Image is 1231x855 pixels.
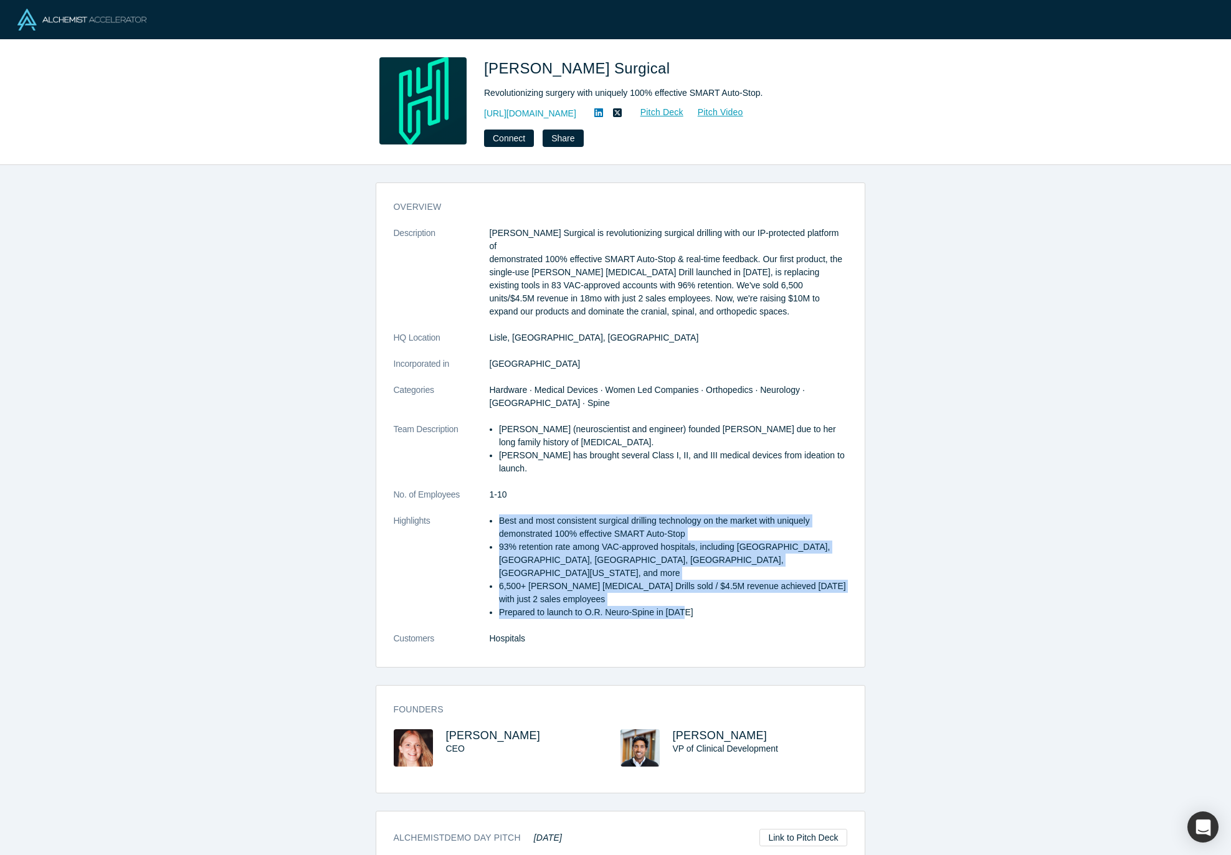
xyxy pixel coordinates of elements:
img: Amit Ayer's Profile Image [620,729,660,767]
span: Hardware · Medical Devices · Women Led Companies · Orthopedics · Neurology · [GEOGRAPHIC_DATA] · ... [490,385,805,408]
dd: Hospitals [490,632,847,645]
span: [PERSON_NAME] Surgical [484,60,675,77]
img: Alchemist Logo [17,9,146,31]
div: Revolutionizing surgery with uniquely 100% effective SMART Auto-Stop. [484,87,833,100]
li: 93% retention rate among VAC-approved hospitals, including [GEOGRAPHIC_DATA], [GEOGRAPHIC_DATA], ... [499,541,847,580]
em: [DATE] [534,833,562,843]
img: Hubly Surgical's Logo [379,57,467,144]
a: Link to Pitch Deck [759,829,847,846]
dt: Team Description [394,423,490,488]
dd: Lisle, [GEOGRAPHIC_DATA], [GEOGRAPHIC_DATA] [490,331,847,344]
dt: Description [394,227,490,331]
p: [PERSON_NAME] Surgical is revolutionizing surgical drilling with our IP-protected platform of dem... [490,227,847,318]
li: Best and most consistent surgical drilling technology on the market with uniquely demonstrated 10... [499,514,847,541]
li: 6,500+ [PERSON_NAME] [MEDICAL_DATA] Drills sold / $4.5M revenue achieved [DATE] with just 2 sales... [499,580,847,606]
dt: HQ Location [394,331,490,357]
li: [PERSON_NAME] (neuroscientist and engineer) founded [PERSON_NAME] due to her long family history ... [499,423,847,449]
dd: [GEOGRAPHIC_DATA] [490,357,847,371]
li: [PERSON_NAME] has brought several Class I, II, and III medical devices from ideation to launch. [499,449,847,475]
dd: 1-10 [490,488,847,501]
a: [PERSON_NAME] [446,729,541,742]
a: Pitch Video [684,105,744,120]
a: [PERSON_NAME] [673,729,768,742]
img: Casey Qadir's Profile Image [394,729,433,767]
a: Pitch Deck [627,105,684,120]
dt: No. of Employees [394,488,490,514]
dt: Highlights [394,514,490,632]
li: Prepared to launch to O.R. Neuro-Spine in [DATE] [499,606,847,619]
dt: Categories [394,384,490,423]
a: [URL][DOMAIN_NAME] [484,107,576,120]
span: CEO [446,744,465,753]
h3: Alchemist Demo Day Pitch [394,831,563,844]
button: Share [543,130,583,147]
dt: Incorporated in [394,357,490,384]
dt: Customers [394,632,490,658]
span: VP of Clinical Development [673,744,778,753]
h3: overview [394,201,830,214]
button: Connect [484,130,534,147]
h3: Founders [394,703,830,716]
